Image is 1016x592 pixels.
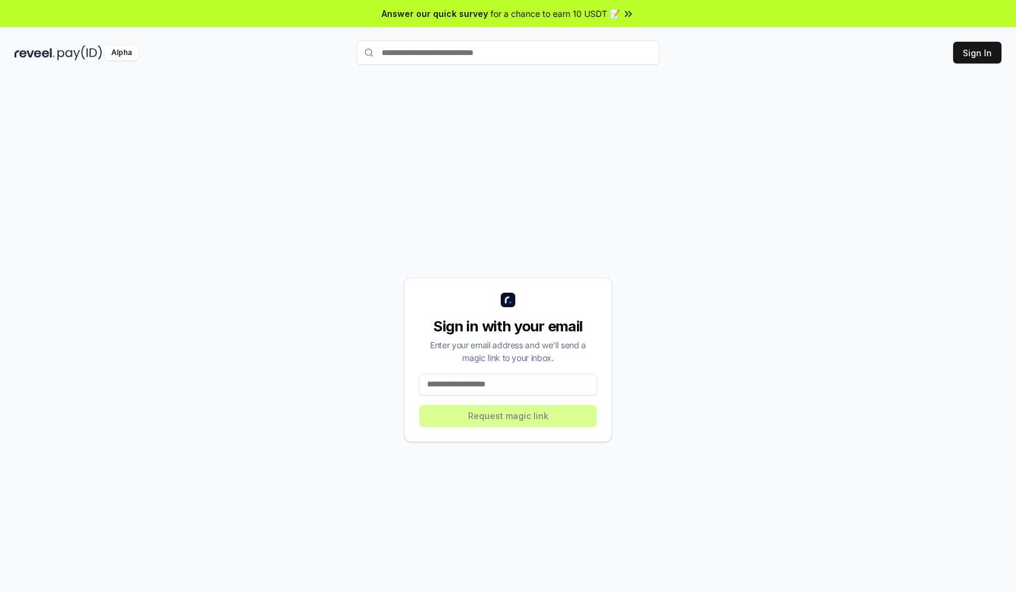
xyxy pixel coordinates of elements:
[105,45,138,60] div: Alpha
[953,42,1001,63] button: Sign In
[382,7,488,20] span: Answer our quick survey
[419,339,597,364] div: Enter your email address and we’ll send a magic link to your inbox.
[501,293,515,307] img: logo_small
[57,45,102,60] img: pay_id
[15,45,55,60] img: reveel_dark
[490,7,620,20] span: for a chance to earn 10 USDT 📝
[419,317,597,336] div: Sign in with your email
